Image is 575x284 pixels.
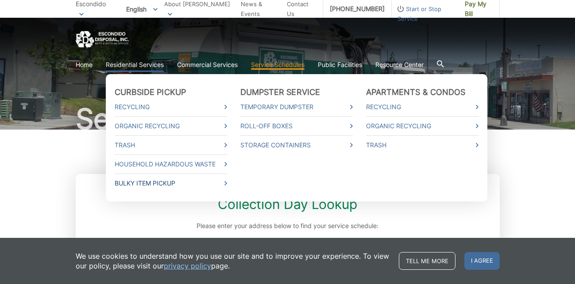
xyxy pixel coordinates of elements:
[115,87,186,97] a: Curbside Pickup
[115,178,227,188] a: Bulky Item Pickup
[251,60,305,70] a: Service Schedules
[399,252,455,270] a: Tell me more
[366,87,466,97] a: Apartments & Condos
[464,252,500,270] span: I agree
[76,31,129,48] a: EDCD logo. Return to the homepage.
[366,140,479,150] a: Trash
[120,2,164,16] span: English
[76,105,500,133] h1: Service Schedules
[177,60,238,70] a: Commercial Services
[366,121,479,131] a: Organic Recycling
[240,87,320,97] a: Dumpster Service
[115,121,227,131] a: Organic Recycling
[76,60,93,70] a: Home
[115,102,227,112] a: Recycling
[318,60,362,70] a: Public Facilities
[76,251,390,271] p: We use cookies to understand how you use our site and to improve your experience. To view our pol...
[375,60,424,70] a: Resource Center
[106,60,164,70] a: Residential Services
[115,159,227,169] a: Household Hazardous Waste
[147,196,427,212] h2: Collection Day Lookup
[240,140,353,150] a: Storage Containers
[147,221,427,231] p: Please enter your address below to find your service schedule:
[164,261,211,271] a: privacy policy
[115,140,227,150] a: Trash
[240,102,353,112] a: Temporary Dumpster
[240,121,353,131] a: Roll-Off Boxes
[366,102,479,112] a: Recycling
